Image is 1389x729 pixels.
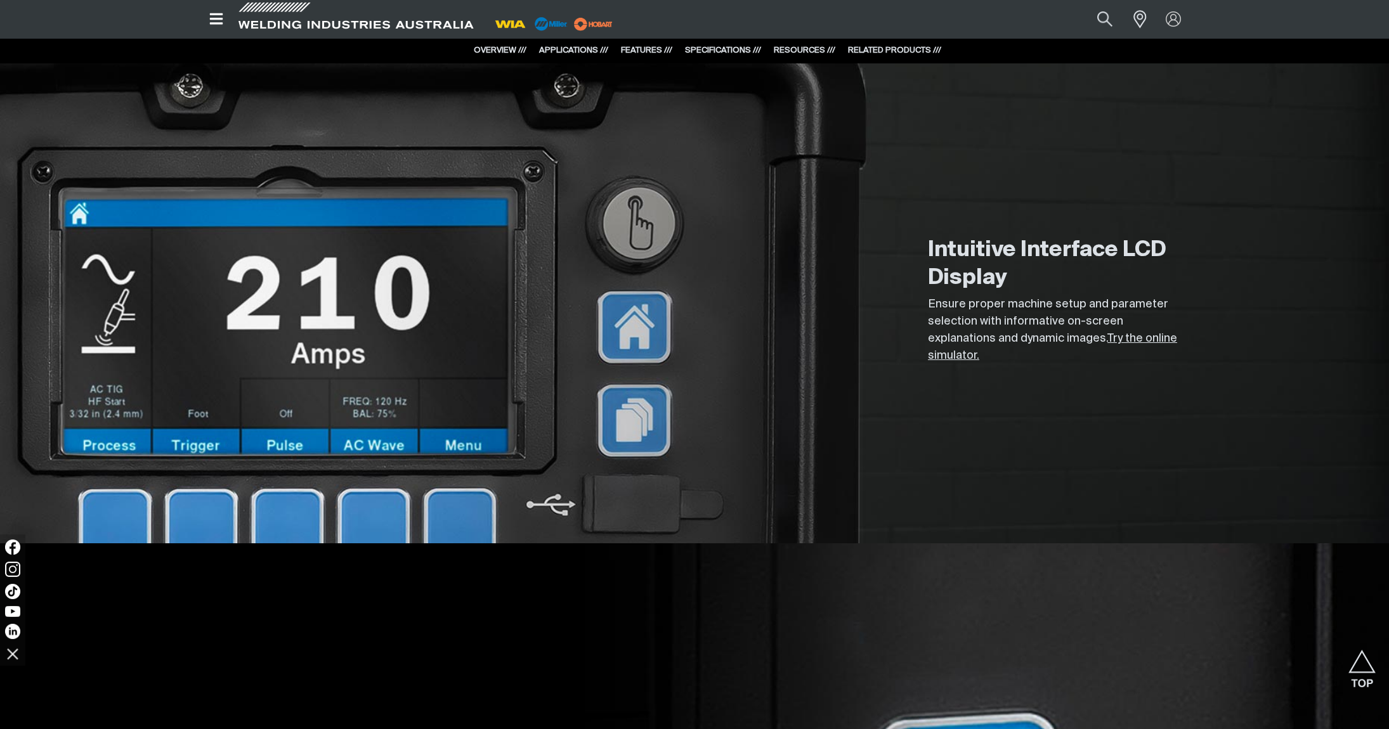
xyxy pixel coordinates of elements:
img: LinkedIn [5,624,20,639]
button: Search products [1083,5,1126,34]
a: RESOURCES /// [774,46,835,55]
img: YouTube [5,606,20,617]
img: hide socials [2,643,23,664]
strong: Intuitive Interface LCD Display [928,240,1166,289]
a: OVERVIEW /// [474,46,526,55]
img: Facebook [5,539,20,555]
a: SPECIFICATIONS /// [685,46,761,55]
img: Instagram [5,562,20,577]
a: FEATURES /// [621,46,672,55]
a: RELATED PRODUCTS /// [848,46,941,55]
button: Scroll to top [1348,650,1376,678]
a: APPLICATIONS /// [539,46,608,55]
a: miller [570,19,616,29]
input: Product name or item number... [1067,5,1126,34]
img: TikTok [5,584,20,599]
img: miller [570,15,616,34]
p: Ensure proper machine setup and parameter selection with informative on-screen explanations and d... [928,296,1182,364]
